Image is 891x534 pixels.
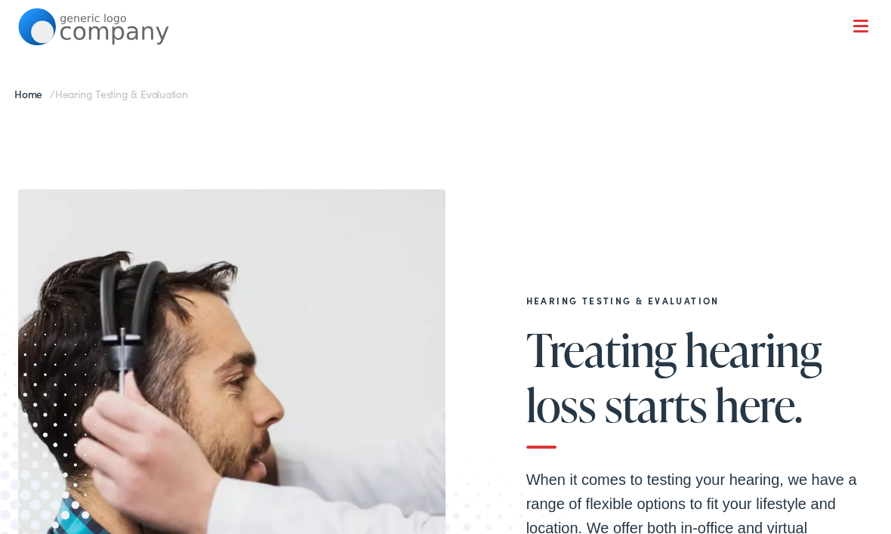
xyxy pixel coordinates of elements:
[14,86,188,101] span: /
[29,60,874,107] a: What We Offer
[605,380,707,430] span: starts
[55,86,188,101] span: Hearing Testing & Evaluation
[715,380,802,430] span: here.
[526,380,597,430] span: loss
[14,86,50,101] a: Home
[526,325,677,375] span: Treating
[685,325,822,375] span: hearing
[526,295,874,306] h2: Hearing Testing & Evaluation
